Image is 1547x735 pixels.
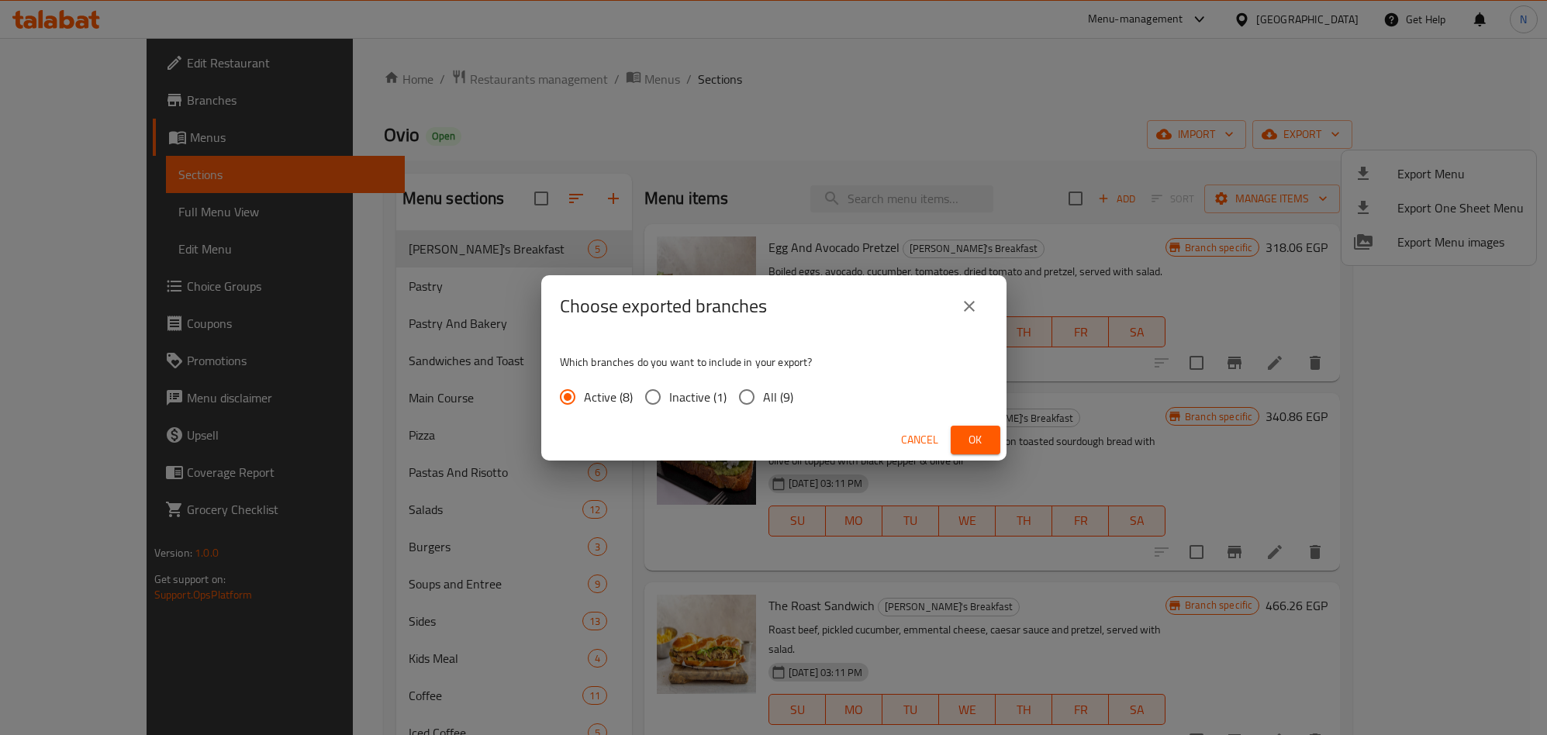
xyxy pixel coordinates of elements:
button: close [951,288,988,325]
p: Which branches do you want to include in your export? [560,354,988,370]
span: Inactive (1) [669,388,727,406]
span: Active (8) [584,388,633,406]
span: All (9) [763,388,793,406]
button: Ok [951,426,1000,454]
button: Cancel [895,426,944,454]
h2: Choose exported branches [560,294,767,319]
span: Cancel [901,430,938,450]
span: Ok [963,430,988,450]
